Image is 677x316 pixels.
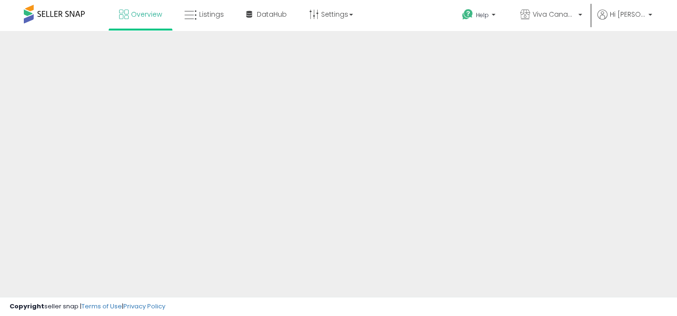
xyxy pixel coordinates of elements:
i: Get Help [462,9,474,20]
div: seller snap | | [10,302,165,311]
a: Terms of Use [81,302,122,311]
span: Viva Canada [533,10,576,19]
a: Help [455,1,505,31]
span: DataHub [257,10,287,19]
span: Hi [PERSON_NAME] [610,10,646,19]
span: Listings [199,10,224,19]
span: Overview [131,10,162,19]
strong: Copyright [10,302,44,311]
a: Hi [PERSON_NAME] [597,10,652,31]
span: Help [476,11,489,19]
a: Privacy Policy [123,302,165,311]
